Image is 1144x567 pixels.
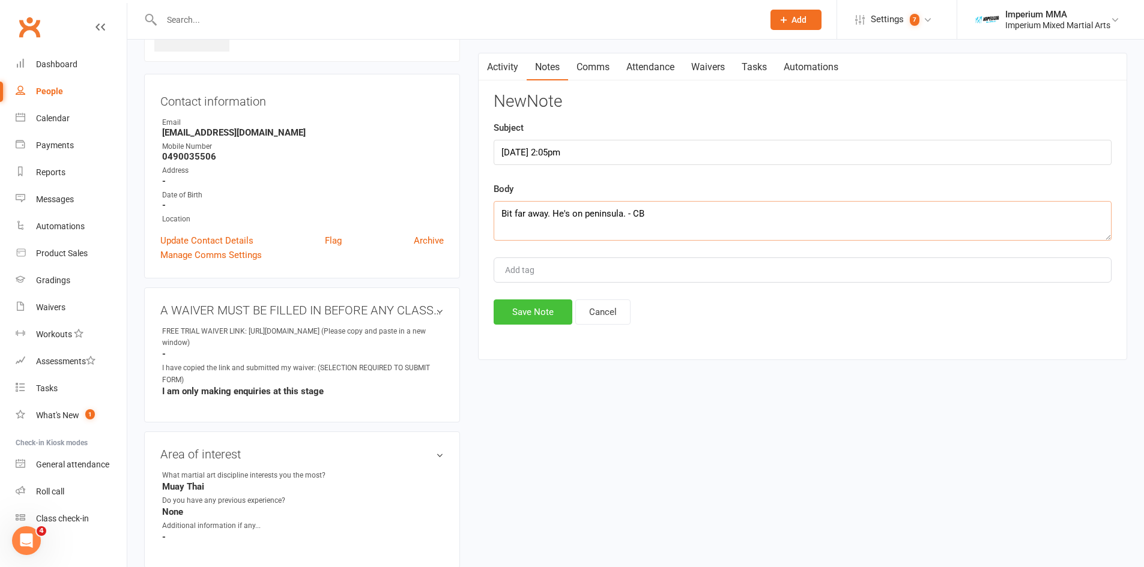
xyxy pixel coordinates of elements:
[494,140,1112,165] input: optional
[36,275,70,285] div: Gradings
[36,59,77,69] div: Dashboard
[12,526,41,555] iframe: Intercom live chat
[16,451,127,478] a: General attendance kiosk mode
[494,92,1112,111] h3: New Note
[494,299,572,325] button: Save Note
[36,86,63,96] div: People
[36,356,95,366] div: Assessments
[568,53,618,81] a: Comms
[16,294,127,321] a: Waivers
[162,141,444,152] div: Mobile Number
[494,201,1112,241] textarea: Bit far away. He's on peninsula. - CB
[36,221,85,231] div: Automations
[36,514,89,523] div: Class check-in
[160,233,253,248] a: Update Contact Details
[16,321,127,348] a: Workouts
[1005,9,1110,20] div: Imperium MMA
[162,362,444,385] div: I have copied the link and submitted my waiver: (SELECTION REQUIRED TO SUBMIT FORM)
[158,11,755,28] input: Search...
[494,121,524,135] label: Subject
[162,349,444,359] strong: -
[16,105,127,132] a: Calendar
[160,248,262,262] a: Manage Comms Settings
[36,248,88,258] div: Product Sales
[162,190,444,201] div: Date of Birth
[162,151,444,162] strong: 0490035506
[16,78,127,105] a: People
[791,15,807,25] span: Add
[162,214,444,225] div: Location
[775,53,847,81] a: Automations
[325,233,342,248] a: Flag
[16,240,127,267] a: Product Sales
[162,326,444,349] div: FREE TRIAL WAIVER LINK: [URL][DOMAIN_NAME] (Please copy and paste in a new window)
[37,526,46,536] span: 4
[16,267,127,294] a: Gradings
[162,470,325,481] div: What martial art discipline interests you the most?
[770,10,822,30] button: Add
[16,478,127,505] a: Roll call
[162,176,444,187] strong: -
[14,12,44,42] a: Clubworx
[36,302,65,312] div: Waivers
[160,448,444,461] h3: Area of interest
[494,182,513,196] label: Body
[162,200,444,211] strong: -
[36,140,74,150] div: Payments
[36,383,58,393] div: Tasks
[871,6,904,33] span: Settings
[162,117,444,128] div: Email
[1005,20,1110,31] div: Imperium Mixed Martial Arts
[479,53,527,81] a: Activity
[36,410,79,420] div: What's New
[162,165,444,176] div: Address
[16,213,127,240] a: Automations
[683,53,733,81] a: Waivers
[16,186,127,213] a: Messages
[162,495,285,506] div: Do you have any previous experience?
[162,520,261,532] div: Additional information if any...
[85,409,95,419] span: 1
[16,402,127,429] a: What's New1
[414,233,444,248] a: Archive
[575,299,631,325] button: Cancel
[16,51,127,78] a: Dashboard
[36,167,65,177] div: Reports
[16,348,127,375] a: Assessments
[36,329,72,339] div: Workouts
[16,132,127,159] a: Payments
[162,481,444,492] strong: Muay Thai
[733,53,775,81] a: Tasks
[975,8,999,32] img: thumb_image1639376871.png
[36,460,109,469] div: General attendance
[162,127,444,138] strong: [EMAIL_ADDRESS][DOMAIN_NAME]
[162,506,444,517] strong: None
[618,53,683,81] a: Attendance
[160,90,444,108] h3: Contact information
[504,263,546,277] input: Add tag
[36,487,64,496] div: Roll call
[162,386,444,397] strong: I am only making enquiries at this stage
[910,14,919,26] span: 7
[162,532,444,542] strong: -
[16,159,127,186] a: Reports
[16,375,127,402] a: Tasks
[36,113,70,123] div: Calendar
[16,505,127,532] a: Class kiosk mode
[160,304,444,317] h3: A WAIVER MUST BE FILLED IN BEFORE ANY CLASS PARTICIPATION.
[527,53,568,81] a: Notes
[36,194,74,204] div: Messages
